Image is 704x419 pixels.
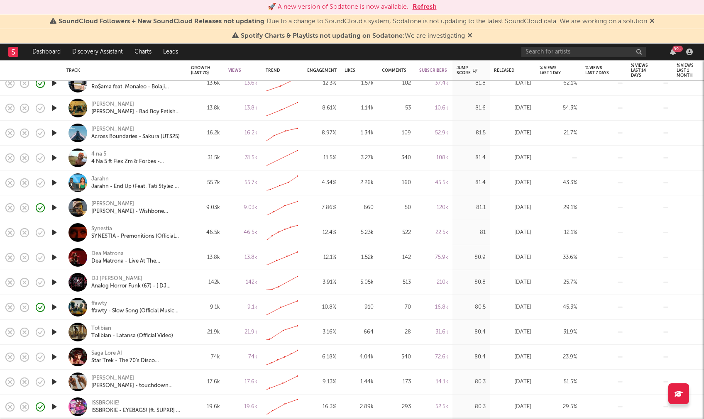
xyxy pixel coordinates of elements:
[307,68,337,73] div: Engagement
[345,302,374,312] div: 910
[345,327,374,337] div: 664
[91,125,134,133] a: [PERSON_NAME]
[382,202,411,212] div: 50
[540,78,577,88] div: 62.1 %
[191,377,220,387] div: 17.6k
[191,252,220,262] div: 13.8k
[91,108,181,115] a: [PERSON_NAME] - Bad Boy Fetish (One Take)
[457,66,477,76] div: Jump Score
[91,275,142,282] div: DJ [PERSON_NAME]
[494,178,531,188] div: [DATE]
[228,377,257,387] div: 17.6k
[91,100,134,108] div: [PERSON_NAME]
[382,153,411,163] div: 340
[307,402,336,412] div: 16.3 %
[307,352,336,362] div: 6.18 %
[191,302,220,312] div: 9.1k
[307,227,336,237] div: 12.4 %
[191,66,210,76] div: Growth (last 7d)
[419,277,448,287] div: 210k
[307,327,336,337] div: 3.16 %
[91,357,181,364] a: Star Trek - The 70's Disco Generation (Parody Music Video)
[91,175,109,183] a: Jarahn
[91,324,111,332] div: Tolibian
[91,407,181,414] a: ISSBROKIE - EYEBAGS! [ft. SUPXR] | ANIMATION MEME
[382,277,411,287] div: 513
[457,227,486,237] div: 81
[228,227,257,237] div: 46.5k
[91,133,180,140] a: Across Boundaries - Sakura (UTS25)
[91,307,181,314] div: ffawty - Slow Song (Official Music Video)
[345,128,374,138] div: 1.34k
[540,402,577,412] div: 29.5 %
[228,202,257,212] div: 9.03k
[91,232,181,240] a: SYNESTIA - Premonitions (Official Music Video)
[457,352,486,362] div: 80.4
[345,277,374,287] div: 5.05k
[540,277,577,287] div: 25.7 %
[413,2,437,12] button: Refresh
[91,225,112,232] a: Synestia
[91,257,181,265] a: Dea Matrona - Live At The [GEOGRAPHIC_DATA][PERSON_NAME] (Red Button)
[91,200,134,207] a: [PERSON_NAME]
[382,252,411,262] div: 142
[191,277,220,287] div: 142k
[91,250,124,257] div: Dea Matrona
[191,202,220,212] div: 9.03k
[345,227,374,237] div: 5.23k
[382,377,411,387] div: 173
[345,178,374,188] div: 2.26k
[419,352,448,362] div: 72.6k
[457,178,486,188] div: 81.4
[91,83,181,90] a: Ro$ama feat. Monaleo - Bolaji (Official Music Video)
[91,349,122,357] div: Saga Lore AI
[540,352,577,362] div: 23.9 %
[540,252,577,262] div: 33.6 %
[27,44,66,60] a: Dashboard
[540,66,565,76] div: % Views Last 1 Day
[66,44,129,60] a: Discovery Assistant
[191,327,220,337] div: 21.9k
[191,128,220,138] div: 16.2k
[419,327,448,337] div: 31.6k
[457,277,486,287] div: 80.8
[91,374,134,382] a: [PERSON_NAME]
[382,327,411,337] div: 28
[307,202,336,212] div: 7.86 %
[631,63,656,78] div: % Views Last 14 Days
[540,327,577,337] div: 31.9 %
[191,103,220,113] div: 13.8k
[91,382,181,389] a: [PERSON_NAME] - touchdown (Official Music Video)
[419,153,448,163] div: 108k
[494,153,531,163] div: [DATE]
[521,47,646,57] input: Search for artists
[457,153,486,163] div: 81.4
[307,78,336,88] div: 12.3 %
[494,202,531,212] div: [DATE]
[494,78,531,88] div: [DATE]
[650,18,655,25] span: Dismiss
[91,282,181,290] a: Analog Horror Funk (67) - [ DJ [PERSON_NAME] ]
[129,44,157,60] a: Charts
[457,103,486,113] div: 81.6
[494,402,531,412] div: [DATE]
[419,128,448,138] div: 52.9k
[494,227,531,237] div: [DATE]
[419,302,448,312] div: 16.8k
[494,252,531,262] div: [DATE]
[540,202,577,212] div: 29.1 %
[191,78,220,88] div: 13.6k
[91,399,120,407] a: ISSBROKIE!
[228,277,257,287] div: 142k
[307,178,336,188] div: 4.34 %
[91,150,106,158] div: 4 na 5
[494,277,531,287] div: [DATE]
[457,78,486,88] div: 81.8
[419,402,448,412] div: 52.5k
[91,300,107,307] div: ffawty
